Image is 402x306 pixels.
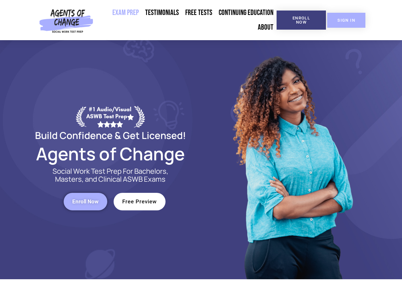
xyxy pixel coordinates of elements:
[20,131,201,140] h2: Build Confidence & Get Licensed!
[228,40,356,279] img: Website Image 1 (1)
[20,146,201,161] h2: Agents of Change
[182,5,215,20] a: Free Tests
[327,13,365,28] a: SIGN IN
[255,20,277,35] a: About
[277,11,326,30] a: Enroll Now
[215,5,277,20] a: Continuing Education
[287,16,316,24] span: Enroll Now
[114,193,166,210] a: Free Preview
[122,199,157,204] span: Free Preview
[96,5,277,35] nav: Menu
[64,193,107,210] a: Enroll Now
[45,167,176,183] p: Social Work Test Prep For Bachelors, Masters, and Clinical ASWB Exams
[86,106,134,127] div: #1 Audio/Visual ASWB Test Prep
[142,5,182,20] a: Testimonials
[109,5,142,20] a: Exam Prep
[72,199,99,204] span: Enroll Now
[337,18,355,22] span: SIGN IN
